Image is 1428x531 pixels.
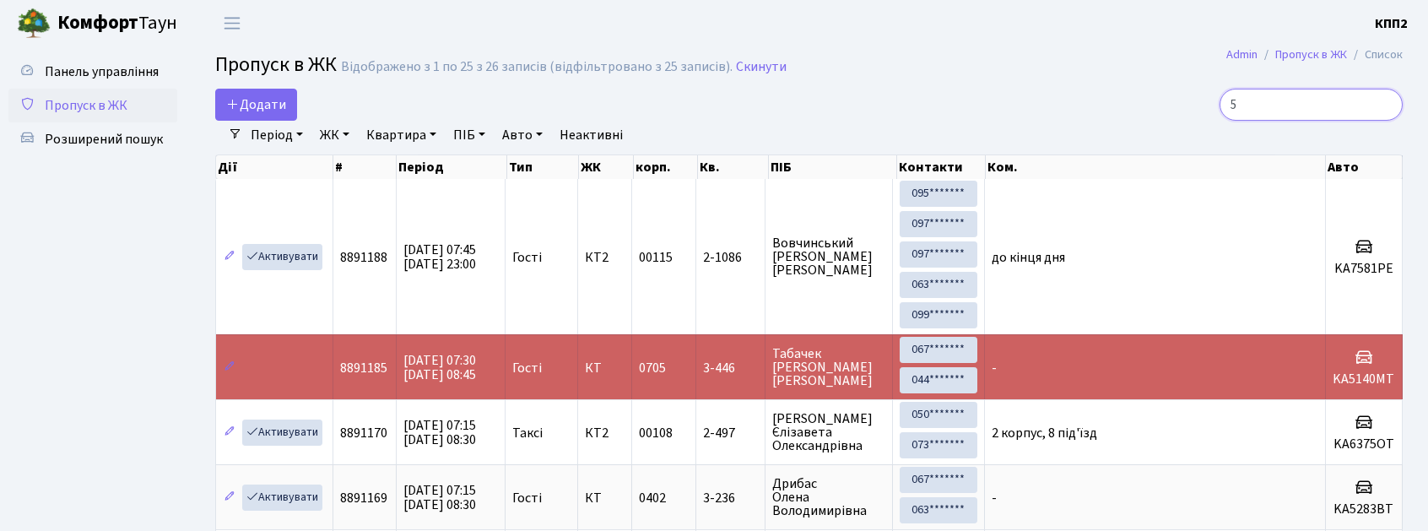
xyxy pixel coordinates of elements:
[8,89,177,122] a: Пропуск в ЖК
[772,477,884,517] span: Дрибас Олена Володимирівна
[333,155,397,179] th: #
[360,121,443,149] a: Квартира
[553,121,630,149] a: Неактивні
[403,481,476,514] span: [DATE] 07:15 [DATE] 08:30
[698,155,769,179] th: Кв.
[341,59,733,75] div: Відображено з 1 по 25 з 26 записів (відфільтровано з 25 записів).
[397,155,507,179] th: Період
[1375,14,1408,34] a: КПП2
[242,244,322,270] a: Активувати
[403,416,476,449] span: [DATE] 07:15 [DATE] 08:30
[340,248,387,267] span: 8891188
[8,55,177,89] a: Панель управління
[703,251,759,264] span: 2-1086
[57,9,177,38] span: Таун
[215,89,297,121] a: Додати
[579,155,634,179] th: ЖК
[244,121,310,149] a: Період
[242,485,322,511] a: Активувати
[45,96,127,115] span: Пропуск в ЖК
[512,426,543,440] span: Таксі
[772,412,884,452] span: [PERSON_NAME] Єлізавета Олександрівна
[634,155,698,179] th: корп.
[340,489,387,507] span: 8891169
[986,155,1325,179] th: Ком.
[639,489,666,507] span: 0402
[772,236,884,277] span: Вовчинський [PERSON_NAME] [PERSON_NAME]
[211,9,253,37] button: Переключити навігацію
[897,155,987,179] th: Контакти
[769,155,897,179] th: ПІБ
[639,248,673,267] span: 00115
[340,359,387,377] span: 8891185
[639,359,666,377] span: 0705
[507,155,579,179] th: Тип
[585,491,625,505] span: КТ
[1220,89,1403,121] input: Пошук...
[1333,501,1395,517] h5: KA5283BT
[215,50,337,79] span: Пропуск в ЖК
[242,420,322,446] a: Активувати
[512,361,542,375] span: Гості
[17,7,51,41] img: logo.png
[340,424,387,442] span: 8891170
[8,122,177,156] a: Розширений пошук
[992,248,1065,267] span: до кінця дня
[1275,46,1347,63] a: Пропуск в ЖК
[1333,261,1395,277] h5: KA7581PE
[703,361,759,375] span: 3-446
[1326,155,1403,179] th: Авто
[313,121,356,149] a: ЖК
[585,361,625,375] span: КТ
[45,62,159,81] span: Панель управління
[585,426,625,440] span: КТ2
[992,359,997,377] span: -
[639,424,673,442] span: 00108
[512,251,542,264] span: Гості
[703,426,759,440] span: 2-497
[226,95,286,114] span: Додати
[57,9,138,36] b: Комфорт
[992,424,1097,442] span: 2 корпус, 8 під'їзд
[992,489,997,507] span: -
[1201,37,1428,73] nav: breadcrumb
[216,155,333,179] th: Дії
[1347,46,1403,64] li: Список
[512,491,542,505] span: Гості
[1226,46,1258,63] a: Admin
[1333,436,1395,452] h5: KA6375OT
[446,121,492,149] a: ПІБ
[45,130,163,149] span: Розширений пошук
[403,351,476,384] span: [DATE] 07:30 [DATE] 08:45
[495,121,549,149] a: Авто
[585,251,625,264] span: КТ2
[1375,14,1408,33] b: КПП2
[1333,371,1395,387] h5: KA5140MT
[772,347,884,387] span: Табачек [PERSON_NAME] [PERSON_NAME]
[736,59,787,75] a: Скинути
[403,241,476,274] span: [DATE] 07:45 [DATE] 23:00
[703,491,759,505] span: 3-236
